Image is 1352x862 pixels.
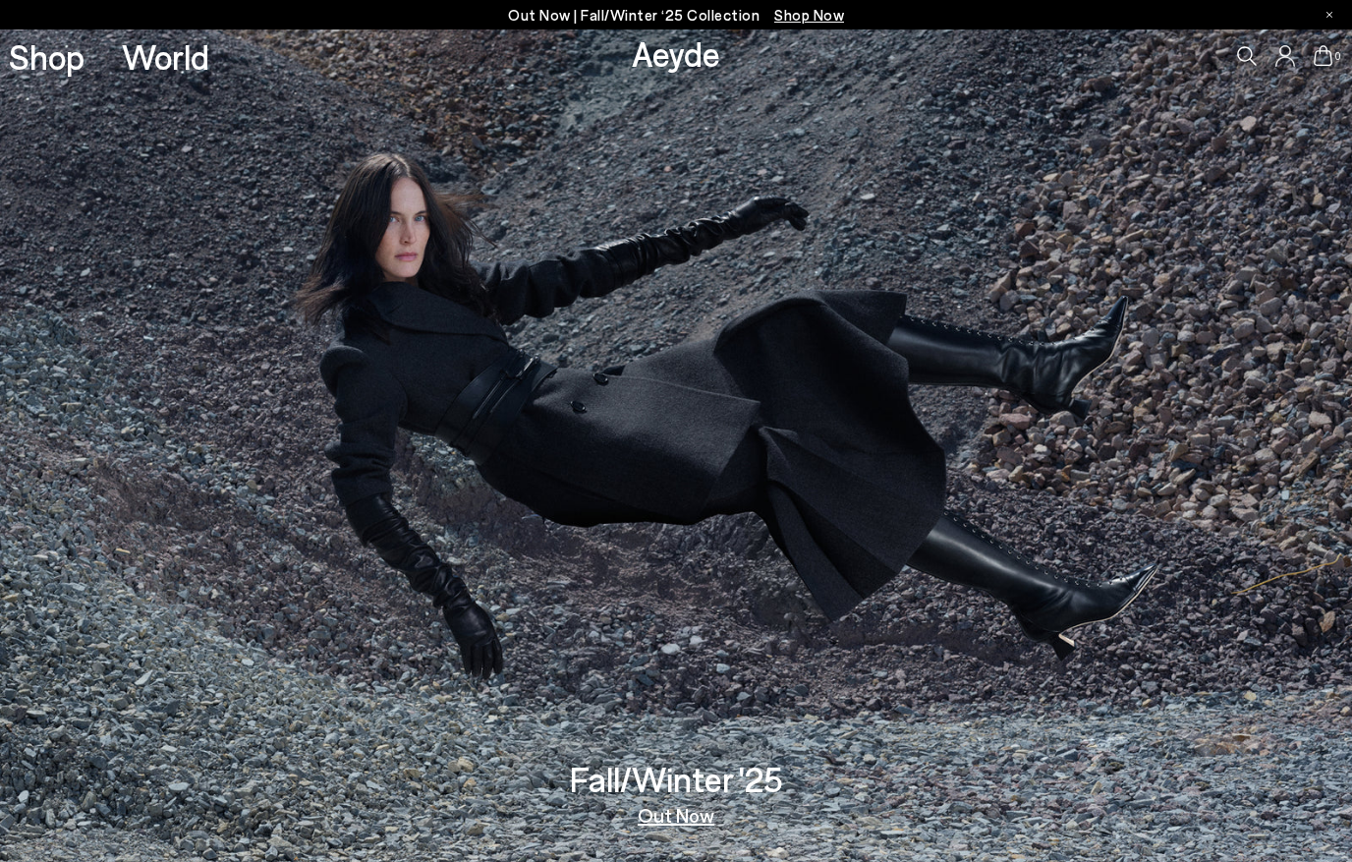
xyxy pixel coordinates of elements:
a: Shop [9,39,84,74]
span: Navigate to /collections/new-in [774,6,844,24]
a: World [122,39,209,74]
a: Out Now [638,805,714,825]
span: 0 [1333,51,1343,62]
a: 0 [1314,45,1333,67]
a: Aeyde [632,32,720,74]
p: Out Now | Fall/Winter ‘25 Collection [508,3,844,28]
h3: Fall/Winter '25 [570,762,783,796]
